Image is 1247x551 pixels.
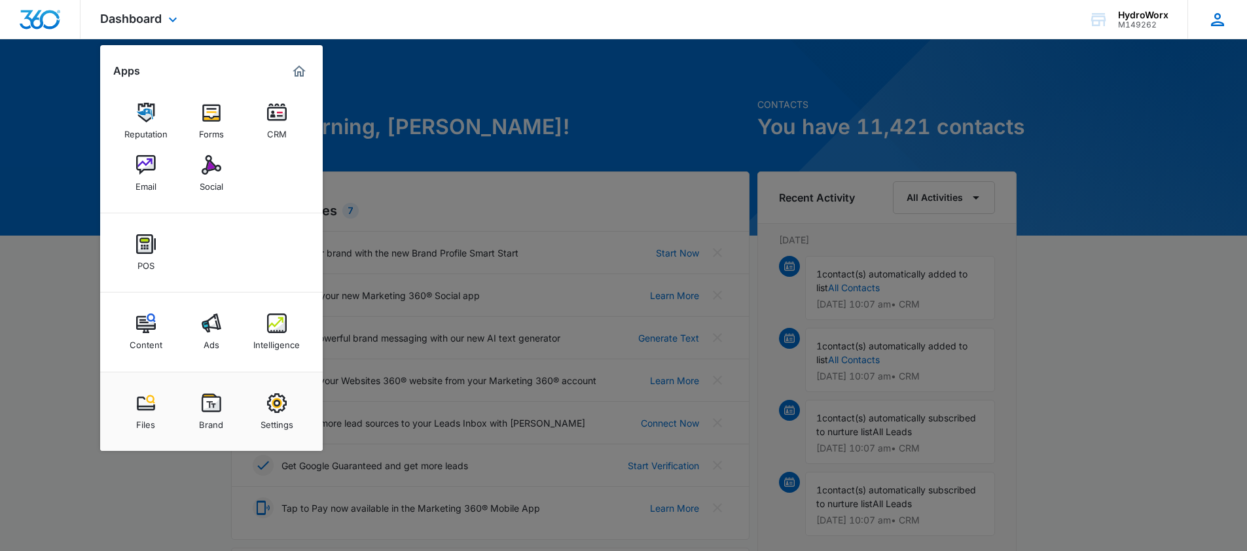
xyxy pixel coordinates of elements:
[199,122,224,139] div: Forms
[200,175,223,192] div: Social
[187,96,236,146] a: Forms
[136,175,156,192] div: Email
[121,387,171,436] a: Files
[121,228,171,277] a: POS
[130,333,162,350] div: Content
[113,65,140,77] h2: Apps
[267,122,287,139] div: CRM
[187,149,236,198] a: Social
[121,96,171,146] a: Reputation
[261,413,293,430] div: Settings
[289,61,310,82] a: Marketing 360® Dashboard
[137,254,154,271] div: POS
[121,149,171,198] a: Email
[187,387,236,436] a: Brand
[1118,20,1168,29] div: account id
[187,307,236,357] a: Ads
[253,333,300,350] div: Intelligence
[204,333,219,350] div: Ads
[252,96,302,146] a: CRM
[100,12,162,26] span: Dashboard
[124,122,168,139] div: Reputation
[252,387,302,436] a: Settings
[121,307,171,357] a: Content
[252,307,302,357] a: Intelligence
[1118,10,1168,20] div: account name
[136,413,155,430] div: Files
[199,413,223,430] div: Brand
